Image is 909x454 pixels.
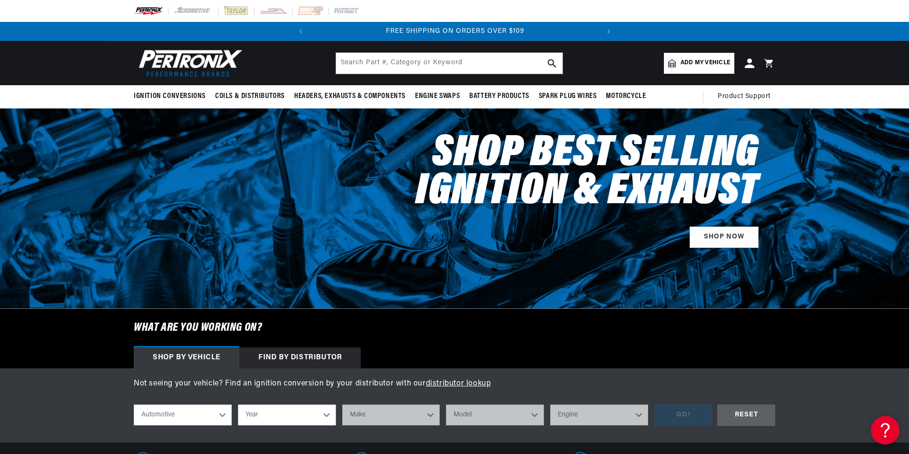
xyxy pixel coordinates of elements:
summary: Coils & Distributors [210,85,289,108]
summary: Product Support [718,85,775,108]
p: Not seeing your vehicle? Find an ignition conversion by your distributor with our [134,378,775,390]
span: FREE SHIPPING ON ORDERS OVER $109 [386,28,524,35]
span: Headers, Exhausts & Components [294,91,405,101]
h2: Shop Best Selling Ignition & Exhaust [352,135,759,211]
summary: Spark Plug Wires [534,85,602,108]
img: Pertronix [134,47,243,79]
a: Add my vehicle [664,53,734,74]
div: 2 of 2 [311,26,600,37]
div: Find by Distributor [239,347,361,368]
span: Engine Swaps [415,91,460,101]
span: Coils & Distributors [215,91,285,101]
select: Ride Type [134,405,232,425]
span: Add my vehicle [681,59,730,68]
span: Battery Products [469,91,529,101]
summary: Headers, Exhausts & Components [289,85,410,108]
slideshow-component: Translation missing: en.sections.announcements.announcement_bar [110,22,799,41]
span: Motorcycle [606,91,646,101]
span: Ignition Conversions [134,91,206,101]
div: Announcement [311,26,600,37]
h6: What are you working on? [110,309,799,347]
select: Model [446,405,544,425]
button: Translation missing: en.sections.announcements.previous_announcement [291,22,310,41]
a: SHOP NOW [690,227,759,248]
select: Make [342,405,440,425]
summary: Ignition Conversions [134,85,210,108]
div: Shop by vehicle [134,347,239,368]
span: Product Support [718,91,771,102]
div: RESET [717,405,775,426]
span: Spark Plug Wires [539,91,597,101]
summary: Motorcycle [601,85,651,108]
summary: Engine Swaps [410,85,464,108]
button: search button [542,53,563,74]
select: Engine [550,405,648,425]
select: Year [238,405,336,425]
summary: Battery Products [464,85,534,108]
button: Translation missing: en.sections.announcements.next_announcement [599,22,618,41]
a: distributor lookup [426,380,491,387]
input: Search Part #, Category or Keyword [336,53,563,74]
